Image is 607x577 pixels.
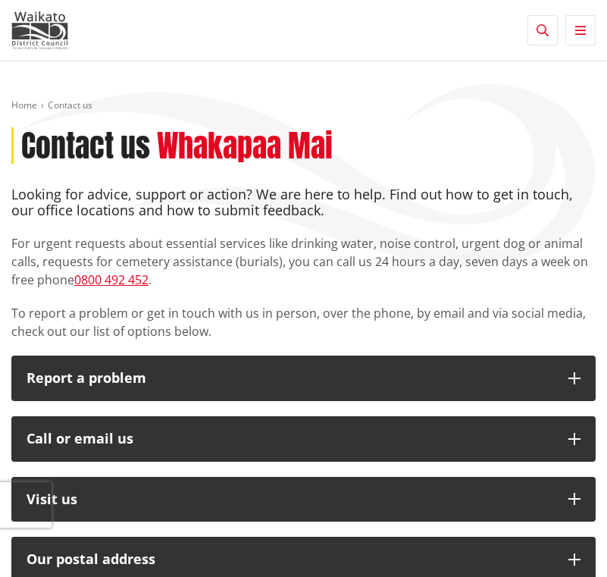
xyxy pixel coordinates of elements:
a: 0800 492 452 [74,271,149,288]
h4: Looking for advice, support or action? We are here to help. Find out how to get in touch, our off... [11,187,596,219]
p: For urgent requests about essential services like drinking water, noise control, urgent dog or an... [11,234,596,289]
div: Call or email us [27,431,553,447]
h2: Whakapaa Mai [157,127,333,164]
button: Report a problem [11,356,596,401]
a: Home [11,99,37,111]
p: Report a problem [27,371,553,386]
img: Waikato District Council - Te Kaunihera aa Takiwaa o Waikato [11,11,68,49]
h1: Contact us [21,127,150,164]
span: Contact us [48,99,92,111]
button: Call or email us [11,416,596,462]
p: To report a problem or get in touch with us in person, over the phone, by email and via social me... [11,304,596,340]
button: Visit us [11,477,596,522]
nav: breadcrumb [11,99,596,112]
p: Visit us [27,492,553,507]
h2: Our postal address [27,552,553,567]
